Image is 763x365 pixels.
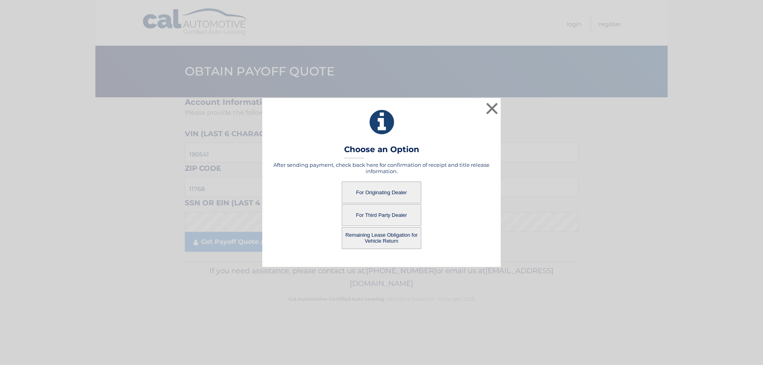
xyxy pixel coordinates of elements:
button: Remaining Lease Obligation for Vehicle Return [342,227,421,249]
button: For Third Party Dealer [342,204,421,226]
h5: After sending payment, check back here for confirmation of receipt and title release information. [272,162,491,174]
button: × [484,100,500,116]
button: For Originating Dealer [342,182,421,203]
h3: Choose an Option [344,145,419,158]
